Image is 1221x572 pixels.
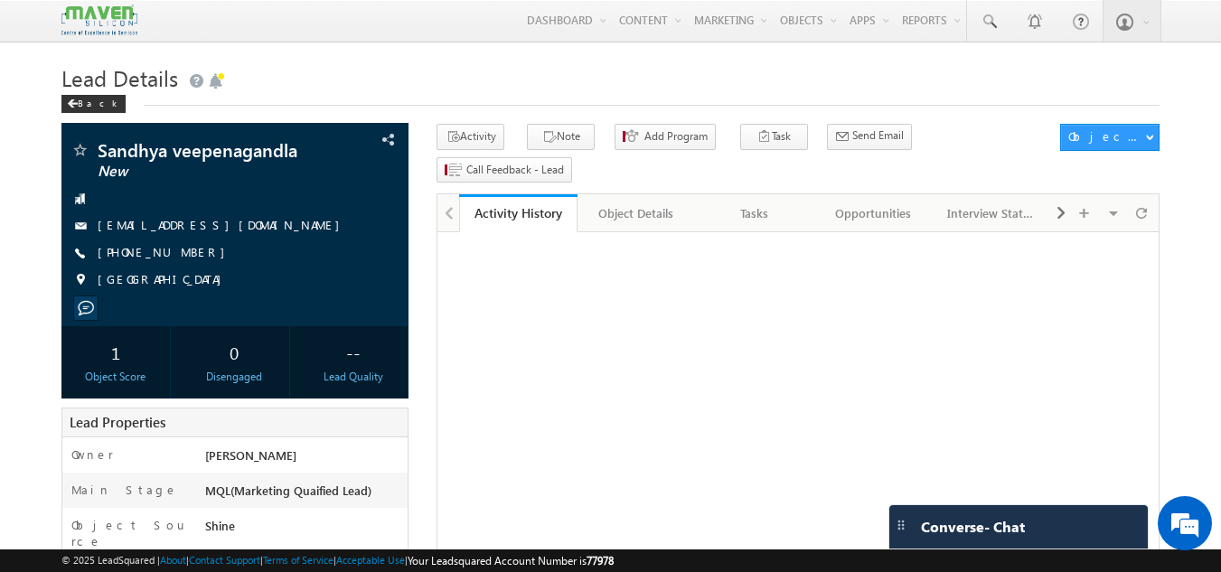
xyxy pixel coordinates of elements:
a: Contact Support [189,554,260,566]
a: Acceptable Use [336,554,405,566]
a: [EMAIL_ADDRESS][DOMAIN_NAME] [98,217,349,232]
div: Object Details [592,202,680,224]
div: Interview Status [947,202,1035,224]
img: carter-drag [894,518,908,532]
span: Converse - Chat [921,519,1025,535]
div: 1 [66,335,166,369]
div: -- [303,335,403,369]
label: Object Source [71,517,188,549]
span: [GEOGRAPHIC_DATA] [98,271,230,289]
button: Task [740,124,808,150]
label: Owner [71,446,114,463]
button: Note [527,124,595,150]
a: Terms of Service [263,554,333,566]
a: Interview Status [933,194,1051,232]
div: Object Score [66,369,166,385]
span: Lead Details [61,63,178,92]
div: Shine [201,517,409,542]
div: MQL(Marketing Quaified Lead) [201,482,409,507]
span: Lead Properties [70,413,165,431]
div: Lead Quality [303,369,403,385]
div: Activity History [473,204,564,221]
button: Add Program [615,124,716,150]
label: Main Stage [71,482,178,498]
img: Custom Logo [61,5,137,36]
a: Tasks [696,194,814,232]
div: Disengaged [184,369,285,385]
div: 0 [184,335,285,369]
span: 77978 [587,554,614,567]
a: Back [61,94,135,109]
a: Object Details [578,194,696,232]
button: Object Actions [1060,124,1160,151]
button: Call Feedback - Lead [437,157,572,183]
span: [PERSON_NAME] [205,447,296,463]
span: Call Feedback - Lead [466,162,564,178]
span: [PHONE_NUMBER] [98,244,234,262]
span: Add Program [644,128,708,145]
button: Activity [437,124,504,150]
a: Opportunities [814,194,933,232]
span: Sandhya veepenagandla [98,141,312,159]
a: About [160,554,186,566]
div: Tasks [710,202,798,224]
div: Object Actions [1068,128,1145,145]
span: Your Leadsquared Account Number is [408,554,614,567]
div: Back [61,95,126,113]
a: Activity History [459,194,578,232]
button: Send Email [827,124,912,150]
span: Send Email [852,127,904,144]
span: © 2025 LeadSquared | | | | | [61,552,614,569]
div: Opportunities [829,202,916,224]
span: New [98,163,312,181]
